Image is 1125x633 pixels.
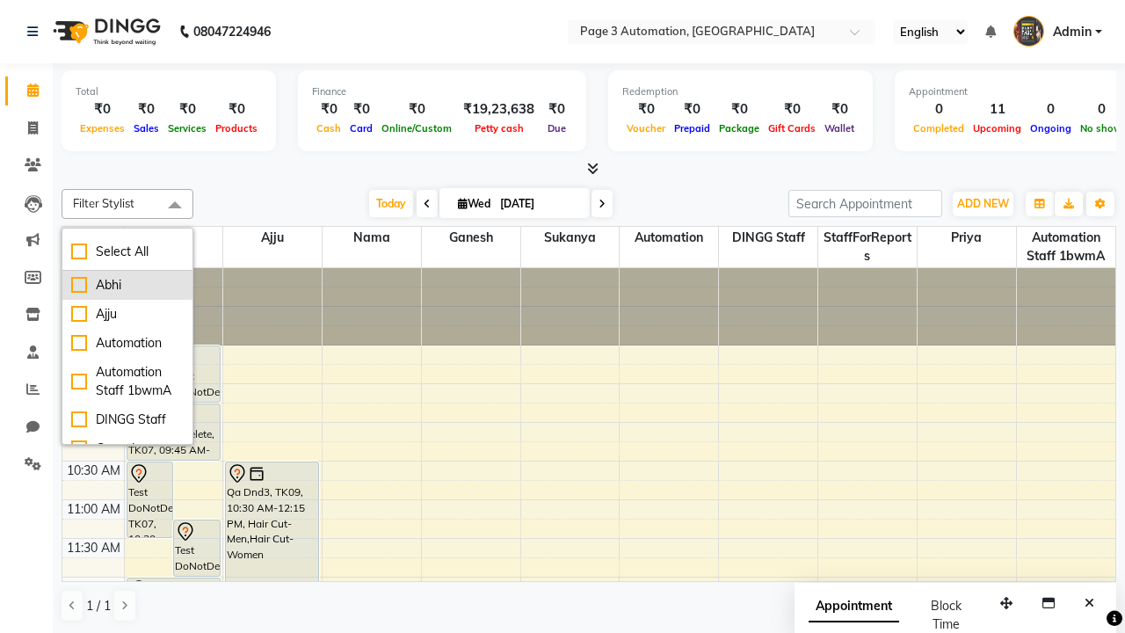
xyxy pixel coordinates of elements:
[71,440,184,458] div: Ganesh
[125,227,223,249] span: Abhi
[1017,227,1115,267] span: Automation Staff 1bwmA
[63,500,124,519] div: 11:00 AM
[211,122,262,135] span: Products
[1013,16,1044,47] img: Admin
[345,99,377,120] div: ₹0
[764,99,820,120] div: ₹0
[129,99,163,120] div: ₹0
[670,99,715,120] div: ₹0
[127,462,173,537] div: Test DoNotDelete, TK07, 10:30 AM-11:30 AM, Hair Cut-Women
[211,99,262,120] div: ₹0
[931,598,962,632] span: Block Time
[622,122,670,135] span: Voucher
[909,122,969,135] span: Completed
[1053,23,1092,41] span: Admin
[622,99,670,120] div: ₹0
[909,99,969,120] div: 0
[369,190,413,217] span: Today
[918,227,1016,249] span: Priya
[788,190,942,217] input: Search Appointment
[226,462,318,595] div: Qa Dnd3, TK09, 10:30 AM-12:15 PM, Hair Cut-Men,Hair Cut-Women
[71,276,184,295] div: Abhi
[969,122,1026,135] span: Upcoming
[1077,590,1102,617] button: Close
[193,7,271,56] b: 08047224946
[715,99,764,120] div: ₹0
[541,99,572,120] div: ₹0
[71,334,184,353] div: Automation
[71,363,184,400] div: Automation Staff 1bwmA
[163,122,211,135] span: Services
[64,578,124,596] div: 12:00 PM
[622,84,859,99] div: Redemption
[456,99,541,120] div: ₹19,23,638
[764,122,820,135] span: Gift Cards
[377,99,456,120] div: ₹0
[323,227,421,249] span: Nama
[809,591,899,622] span: Appointment
[670,122,715,135] span: Prepaid
[422,227,520,249] span: Ganesh
[76,99,129,120] div: ₹0
[715,122,764,135] span: Package
[163,99,211,120] div: ₹0
[45,7,165,56] img: logo
[454,197,495,210] span: Wed
[377,122,456,135] span: Online/Custom
[73,196,134,210] span: Filter Stylist
[719,227,817,249] span: DINGG Staff
[620,227,718,249] span: Automation
[345,122,377,135] span: Card
[71,305,184,324] div: Ajju
[223,227,322,249] span: Ajju
[495,191,583,217] input: 2025-10-01
[71,243,184,261] div: Select All
[818,227,917,267] span: StaffForReports
[63,462,124,480] div: 10:30 AM
[957,197,1009,210] span: ADD NEW
[71,411,184,429] div: DINGG Staff
[953,192,1013,216] button: ADD NEW
[76,84,262,99] div: Total
[76,122,129,135] span: Expenses
[820,99,859,120] div: ₹0
[470,122,528,135] span: Petty cash
[63,539,124,557] div: 11:30 AM
[62,227,124,245] div: Stylist
[174,520,220,576] div: Test DoNotDelete, TK08, 11:15 AM-12:00 PM, Hair Cut-Men
[86,597,111,615] span: 1 / 1
[820,122,859,135] span: Wallet
[1026,122,1076,135] span: Ongoing
[129,122,163,135] span: Sales
[521,227,620,249] span: Sukanya
[312,99,345,120] div: ₹0
[969,99,1026,120] div: 11
[174,346,220,402] div: Test DoNotDelete, TK15, 09:00 AM-09:45 AM, Hair Cut-Men
[543,122,570,135] span: Due
[312,122,345,135] span: Cash
[1026,99,1076,120] div: 0
[312,84,572,99] div: Finance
